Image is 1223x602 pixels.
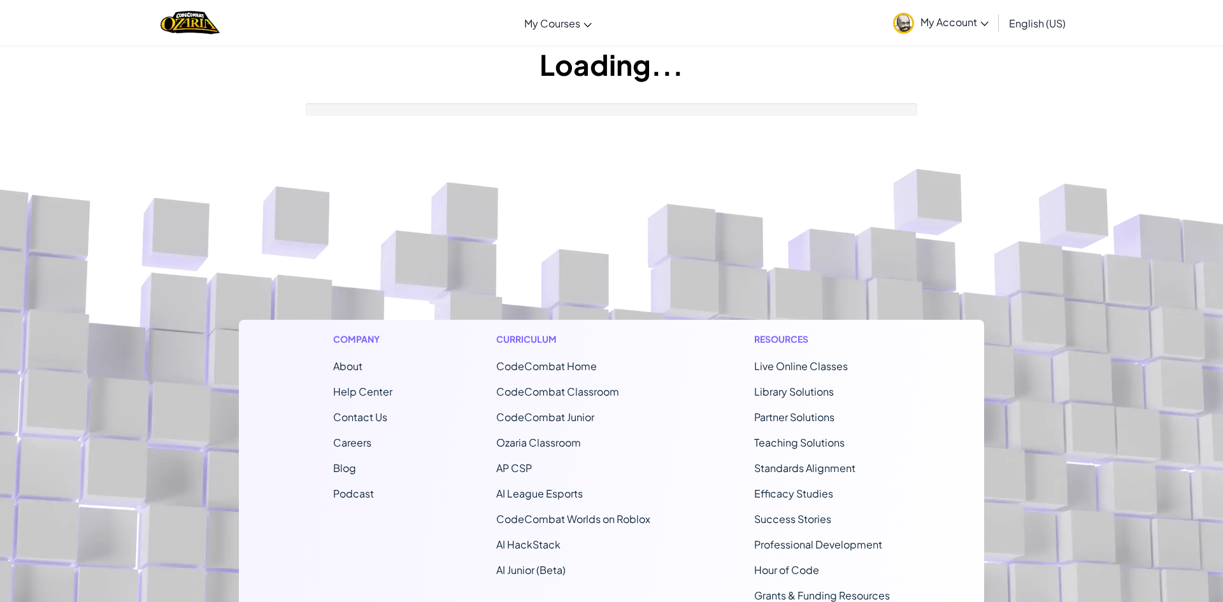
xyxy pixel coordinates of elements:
span: CodeCombat Home [496,359,597,373]
a: AI League Esports [496,487,583,500]
a: My Courses [518,6,598,40]
a: Ozaria Classroom [496,436,581,449]
a: Standards Alignment [754,461,855,475]
a: Careers [333,436,371,449]
span: English (US) [1009,17,1066,30]
a: AI Junior (Beta) [496,563,566,577]
h1: Company [333,333,392,346]
img: Home [161,10,220,36]
h1: Curriculum [496,333,650,346]
a: CodeCombat Classroom [496,385,619,398]
a: Blog [333,461,356,475]
a: About [333,359,362,373]
h1: Resources [754,333,890,346]
img: avatar [893,13,914,34]
a: Success Stories [754,512,831,526]
span: Contact Us [333,410,387,424]
a: Partner Solutions [754,410,834,424]
a: Library Solutions [754,385,834,398]
a: Teaching Solutions [754,436,845,449]
a: English (US) [1003,6,1072,40]
a: Podcast [333,487,374,500]
a: AI HackStack [496,538,561,551]
span: My Account [920,15,989,29]
a: AP CSP [496,461,532,475]
a: Grants & Funding Resources [754,589,890,602]
a: CodeCombat Worlds on Roblox [496,512,650,526]
a: Efficacy Studies [754,487,833,500]
span: My Courses [524,17,580,30]
a: Live Online Classes [754,359,848,373]
a: Hour of Code [754,563,819,577]
a: Ozaria by CodeCombat logo [161,10,220,36]
a: CodeCombat Junior [496,410,594,424]
a: Help Center [333,385,392,398]
a: My Account [887,3,995,43]
a: Professional Development [754,538,882,551]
